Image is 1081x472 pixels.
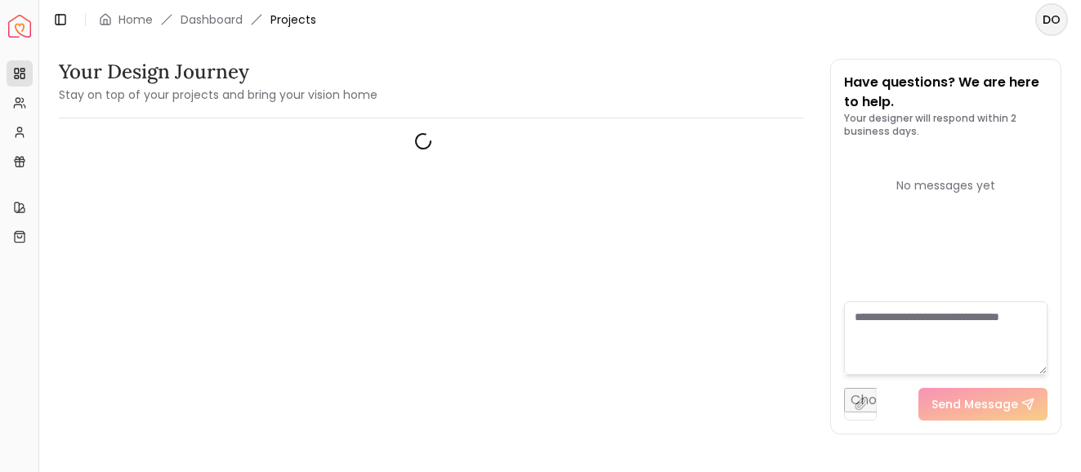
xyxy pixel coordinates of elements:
[8,15,31,38] img: Spacejoy Logo
[59,59,377,85] h3: Your Design Journey
[8,15,31,38] a: Spacejoy
[118,11,153,28] a: Home
[844,73,1047,112] p: Have questions? We are here to help.
[1037,5,1066,34] span: DO
[844,112,1047,138] p: Your designer will respond within 2 business days.
[1035,3,1068,36] button: DO
[844,177,1047,194] div: No messages yet
[59,87,377,103] small: Stay on top of your projects and bring your vision home
[99,11,316,28] nav: breadcrumb
[270,11,316,28] span: Projects
[181,11,243,28] a: Dashboard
